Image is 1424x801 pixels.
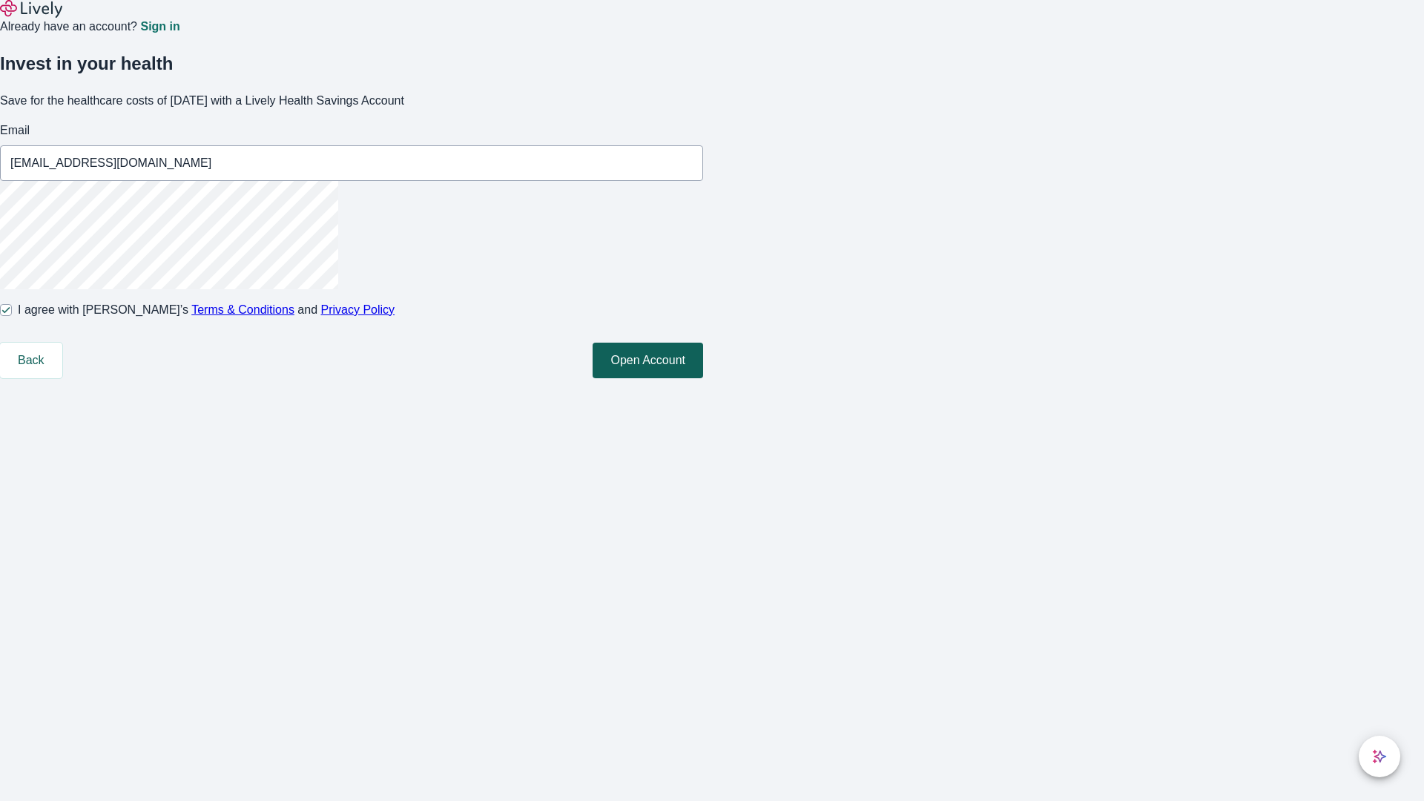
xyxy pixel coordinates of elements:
a: Terms & Conditions [191,303,294,316]
svg: Lively AI Assistant [1372,749,1387,764]
a: Privacy Policy [321,303,395,316]
span: I agree with [PERSON_NAME]’s and [18,301,395,319]
a: Sign in [140,21,179,33]
button: Open Account [593,343,703,378]
button: chat [1359,736,1400,777]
